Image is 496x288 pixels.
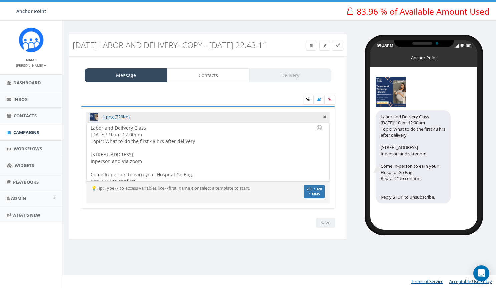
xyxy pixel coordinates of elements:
div: Anchor Point [407,55,441,58]
span: 83.96 % of Available Amount Used [357,6,489,17]
h3: [DATE] Labor and Delivery- Copy - [DATE] 22:43:11 [73,41,273,49]
span: Edit Campaign [323,43,326,48]
span: Inbox [13,96,28,102]
small: Name [26,58,36,62]
span: Playbooks [13,179,39,185]
span: Widgets [15,162,34,168]
div: Labor and Delivery Class [DATE]! 10am-12:00pm Topic: What to do the first 48 hrs after delivery [... [87,123,329,181]
a: 1.png (720kb) [103,114,130,120]
label: Insert Template Text [314,95,325,105]
a: Acceptable Use Policy [449,278,492,284]
span: Delete Campaign [310,43,313,48]
span: Admin [11,195,26,201]
span: Attach your media [325,95,335,105]
a: Contacts [167,68,249,82]
span: 253 / 320 [307,187,322,191]
div: Open Intercom Messenger [473,265,489,281]
small: [PERSON_NAME] [16,63,46,68]
a: Terms of Service [411,278,443,284]
div: 💡Tip: Type {{ to access variables like {{first_name}} or select a template to start. [86,185,289,191]
span: 1 MMS [307,193,322,196]
span: Workflows [14,146,42,152]
div: Labor and Delivery Class [DATE]! 10am-12:00pm Topic: What to do the first 48 hrs after delivery [... [376,110,451,204]
img: Rally_platform_Icon_1.png [19,27,44,52]
span: Contacts [14,113,37,119]
span: Anchor Point [16,8,46,14]
span: Campaigns [13,129,39,135]
div: 05:43PM [377,43,393,49]
span: Send Test Message [336,43,340,48]
div: Use the TAB key to insert emoji faster [315,124,323,132]
span: Dashboard [13,80,41,86]
a: [PERSON_NAME] [16,62,46,68]
span: What's New [12,212,40,218]
a: Message [85,68,167,82]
